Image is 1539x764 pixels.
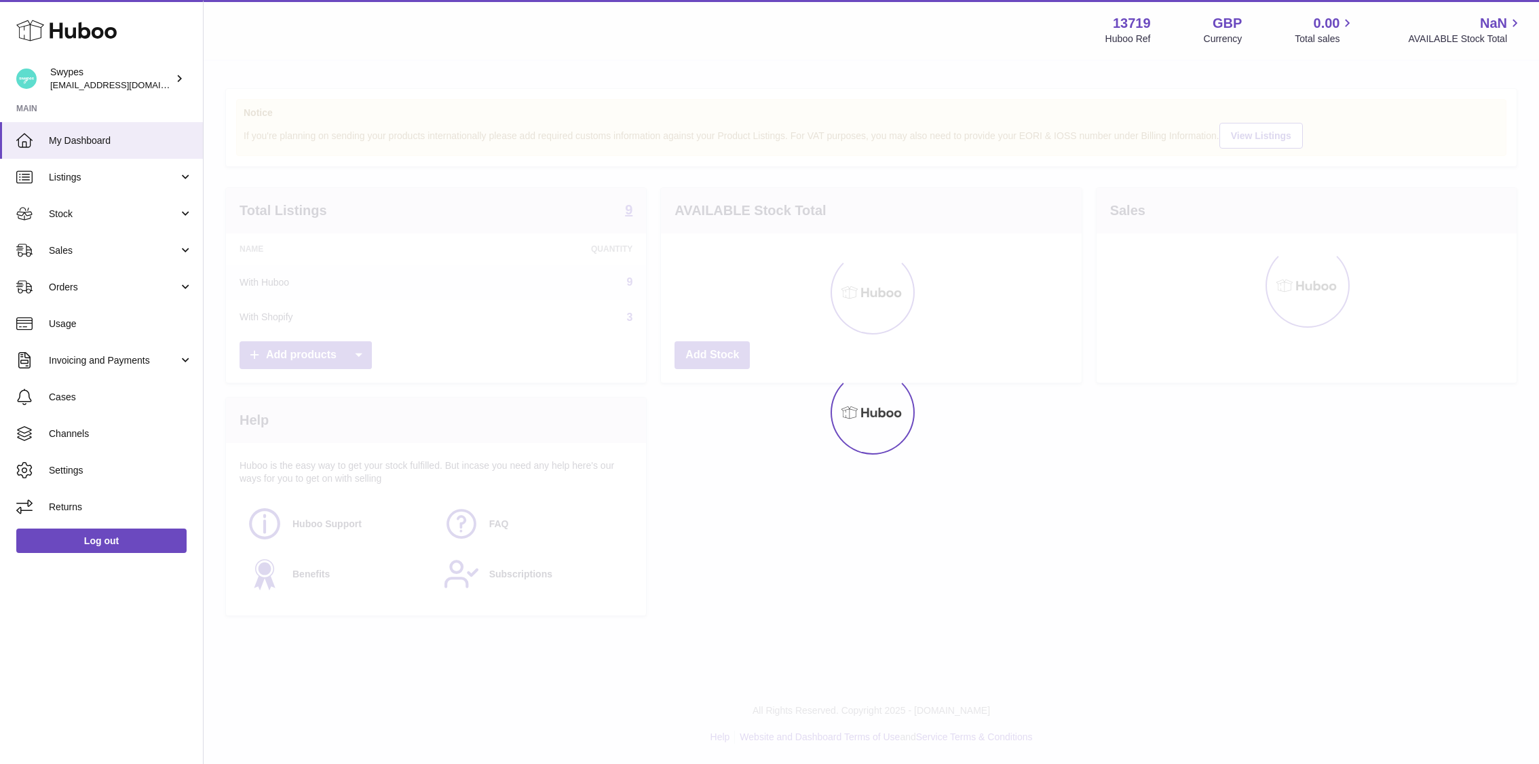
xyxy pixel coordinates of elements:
[16,529,187,553] a: Log out
[49,244,178,257] span: Sales
[1295,33,1355,45] span: Total sales
[1314,14,1340,33] span: 0.00
[49,171,178,184] span: Listings
[16,69,37,89] img: hello@swypes.co.uk
[1408,14,1523,45] a: NaN AVAILABLE Stock Total
[1204,33,1242,45] div: Currency
[49,281,178,294] span: Orders
[49,354,178,367] span: Invoicing and Payments
[49,318,193,330] span: Usage
[49,501,193,514] span: Returns
[49,464,193,477] span: Settings
[49,391,193,404] span: Cases
[1480,14,1507,33] span: NaN
[49,427,193,440] span: Channels
[1213,14,1242,33] strong: GBP
[1105,33,1151,45] div: Huboo Ref
[1295,14,1355,45] a: 0.00 Total sales
[49,134,193,147] span: My Dashboard
[50,66,172,92] div: Swypes
[50,79,199,90] span: [EMAIL_ADDRESS][DOMAIN_NAME]
[1113,14,1151,33] strong: 13719
[1408,33,1523,45] span: AVAILABLE Stock Total
[49,208,178,221] span: Stock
